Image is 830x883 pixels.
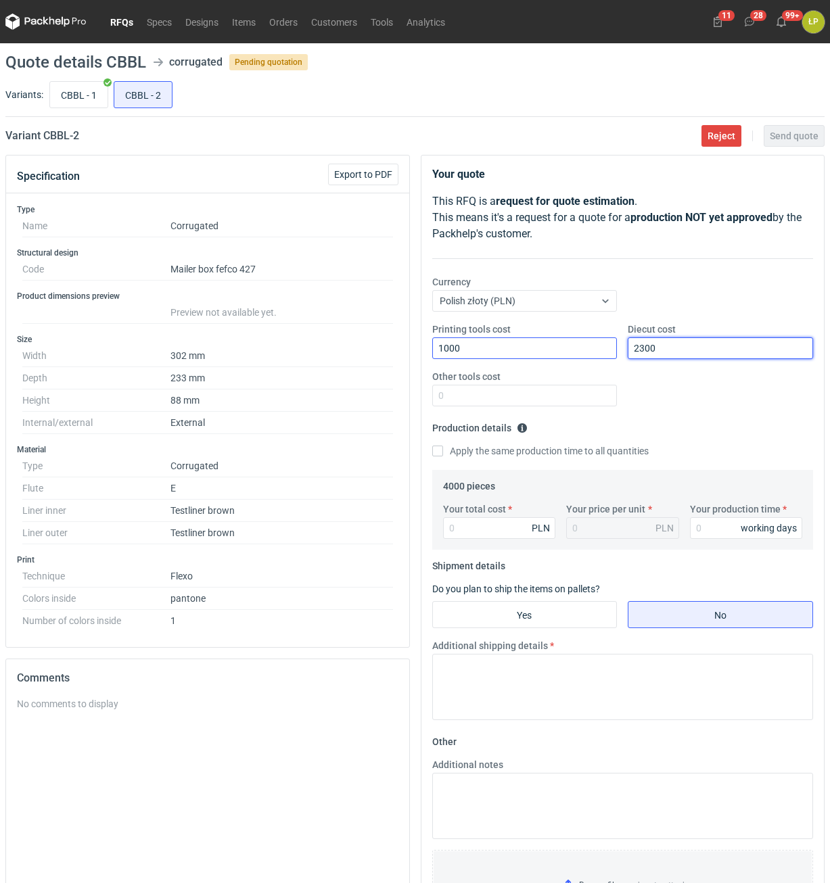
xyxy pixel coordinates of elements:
[170,565,393,588] dd: Flexo
[432,731,457,747] legend: Other
[432,444,649,458] label: Apply the same production time to all quantities
[170,477,393,500] dd: E
[103,14,140,30] a: RFQs
[690,502,781,516] label: Your production time
[432,417,528,433] legend: Production details
[739,11,760,32] button: 28
[628,601,813,628] label: No
[432,583,600,594] label: Do you plan to ship the items on pallets?
[764,125,825,147] button: Send quote
[170,389,393,412] dd: 88 mm
[22,455,170,477] dt: Type
[690,517,803,539] input: 0
[22,367,170,389] dt: Depth
[22,412,170,434] dt: Internal/external
[496,195,635,208] strong: request for quote estimation
[443,475,495,492] legend: 4000 pieces
[432,758,503,771] label: Additional notes
[5,128,79,144] h2: Variant CBBL - 2
[443,517,556,539] input: 0
[170,307,277,318] span: Preview not available yet.
[22,610,170,626] dt: Number of colors inside
[5,54,146,70] h1: Quote details CBBL
[566,502,645,516] label: Your price per unit
[170,345,393,367] dd: 302 mm
[432,385,618,406] input: 0
[22,215,170,237] dt: Name
[802,11,825,33] div: Łukasz Postawa
[741,521,797,535] div: working days
[114,81,172,108] label: CBBL - 2
[22,588,170,610] dt: Colors inside
[170,588,393,610] dd: pantone
[262,14,304,30] a: Orders
[443,502,506,516] label: Your total cost
[400,14,452,30] a: Analytics
[22,500,170,522] dt: Liner inner
[22,258,170,281] dt: Code
[432,555,505,571] legend: Shipment details
[170,258,393,281] dd: Mailer box fefco 427
[179,14,225,30] a: Designs
[170,215,393,237] dd: Corrugated
[17,160,80,193] button: Specification
[170,610,393,626] dd: 1
[655,521,674,535] div: PLN
[334,170,392,179] span: Export to PDF
[304,14,364,30] a: Customers
[5,14,87,30] svg: Packhelp Pro
[432,370,501,383] label: Other tools cost
[802,11,825,33] button: ŁP
[22,522,170,544] dt: Liner outer
[22,345,170,367] dt: Width
[770,131,819,141] span: Send quote
[17,670,398,686] h2: Comments
[532,521,550,535] div: PLN
[707,11,729,32] button: 11
[17,334,398,345] h3: Size
[432,639,548,652] label: Additional shipping details
[17,554,398,565] h3: Print
[49,81,108,108] label: CBBL - 1
[22,389,170,412] dt: Height
[440,295,515,306] span: Polish złoty (PLN)
[169,54,223,70] div: corrugated
[432,168,485,181] strong: Your quote
[17,204,398,215] h3: Type
[628,337,813,359] input: 0
[170,455,393,477] dd: Corrugated
[432,337,618,359] input: 0
[708,131,735,141] span: Reject
[628,323,676,336] label: Diecut cost
[701,125,741,147] button: Reject
[170,500,393,522] dd: Testliner brown
[770,11,792,32] button: 99+
[5,88,43,101] label: Variants:
[170,522,393,544] dd: Testliner brown
[22,477,170,500] dt: Flute
[225,14,262,30] a: Items
[364,14,400,30] a: Tools
[229,54,308,70] span: Pending quotation
[17,247,398,258] h3: Structural design
[17,291,398,302] h3: Product dimensions preview
[432,323,511,336] label: Printing tools cost
[432,601,618,628] label: Yes
[170,367,393,389] dd: 233 mm
[22,565,170,588] dt: Technique
[432,275,471,289] label: Currency
[328,164,398,185] button: Export to PDF
[17,444,398,455] h3: Material
[17,697,398,711] div: No comments to display
[432,193,814,242] p: This RFQ is a . This means it's a request for a quote for a by the Packhelp's customer.
[630,211,773,224] strong: production NOT yet approved
[170,412,393,434] dd: External
[140,14,179,30] a: Specs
